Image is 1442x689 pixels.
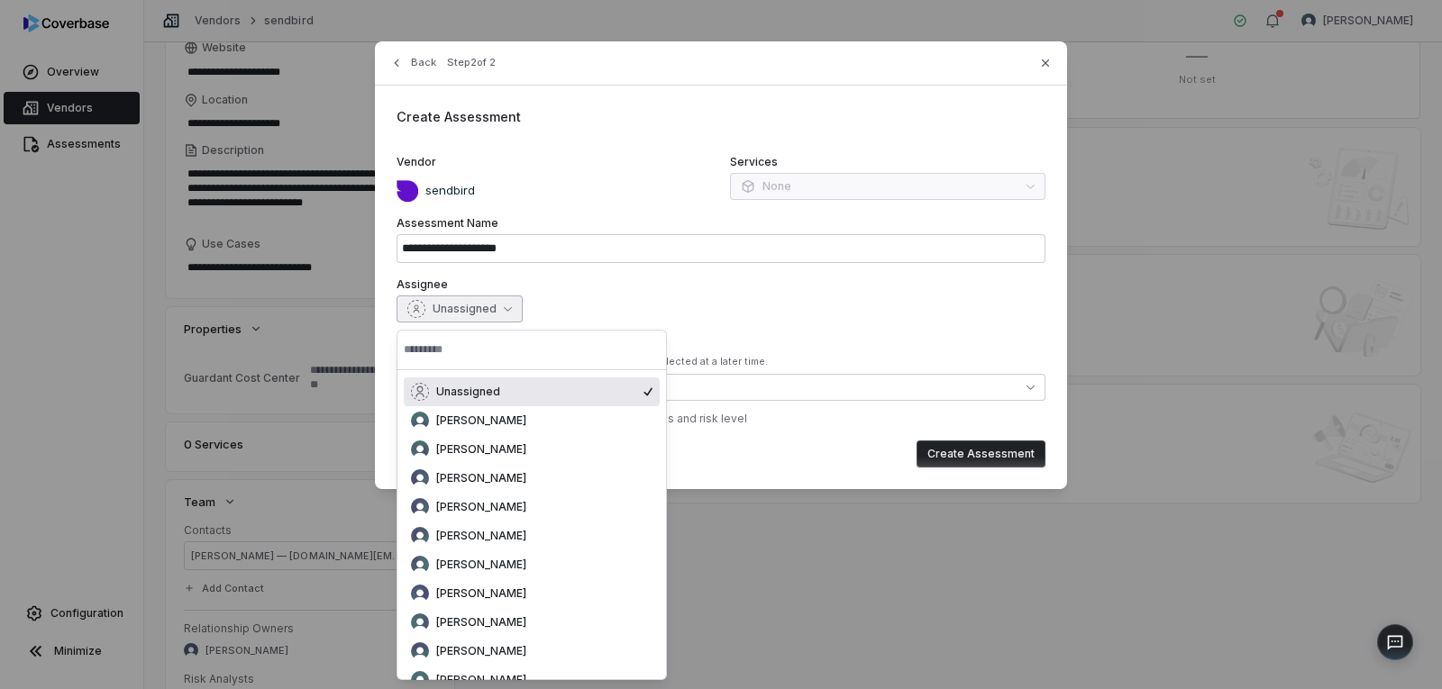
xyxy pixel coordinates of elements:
[436,500,526,514] span: [PERSON_NAME]
[436,385,500,399] span: Unassigned
[411,556,429,574] img: Amar Das avatar
[397,355,1045,368] div: At least one control set is required, but this can be selected at a later time.
[436,586,526,601] span: [PERSON_NAME]
[436,471,526,485] span: [PERSON_NAME]
[397,109,521,124] span: Create Assessment
[411,642,429,660] img: Andrew Burns avatar
[397,412,1045,426] div: ✓ Auto-selected 3 control set s based on vendor tags and risk level
[397,277,1045,292] label: Assignee
[397,155,436,169] span: Vendor
[411,469,429,487] img: Alexey Goncharov avatar
[436,442,526,457] span: [PERSON_NAME]
[436,644,526,658] span: [PERSON_NAME]
[384,47,442,79] button: Back
[436,615,526,630] span: [PERSON_NAME]
[436,558,526,572] span: [PERSON_NAME]
[411,440,429,458] img: Alexander Rogg avatar
[917,440,1045,467] button: Create Assessment
[411,412,429,430] img: Alex Bickell avatar
[411,613,429,631] img: Amit Mehta avatar
[436,673,526,687] span: [PERSON_NAME]
[730,155,1045,169] label: Services
[411,527,429,545] img: Alfonso Serrano avatar
[411,498,429,516] img: Alexey Goncharov avatar
[436,413,526,428] span: [PERSON_NAME]
[418,182,475,200] p: sendbird
[433,302,497,316] span: Unassigned
[436,529,526,543] span: [PERSON_NAME]
[447,56,496,69] span: Step 2 of 2
[397,337,1045,351] label: Control Sets
[397,216,1045,231] label: Assessment Name
[411,585,429,603] img: Ambar Modh avatar
[411,671,429,689] img: Andrew Jerrel Nunez avatar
